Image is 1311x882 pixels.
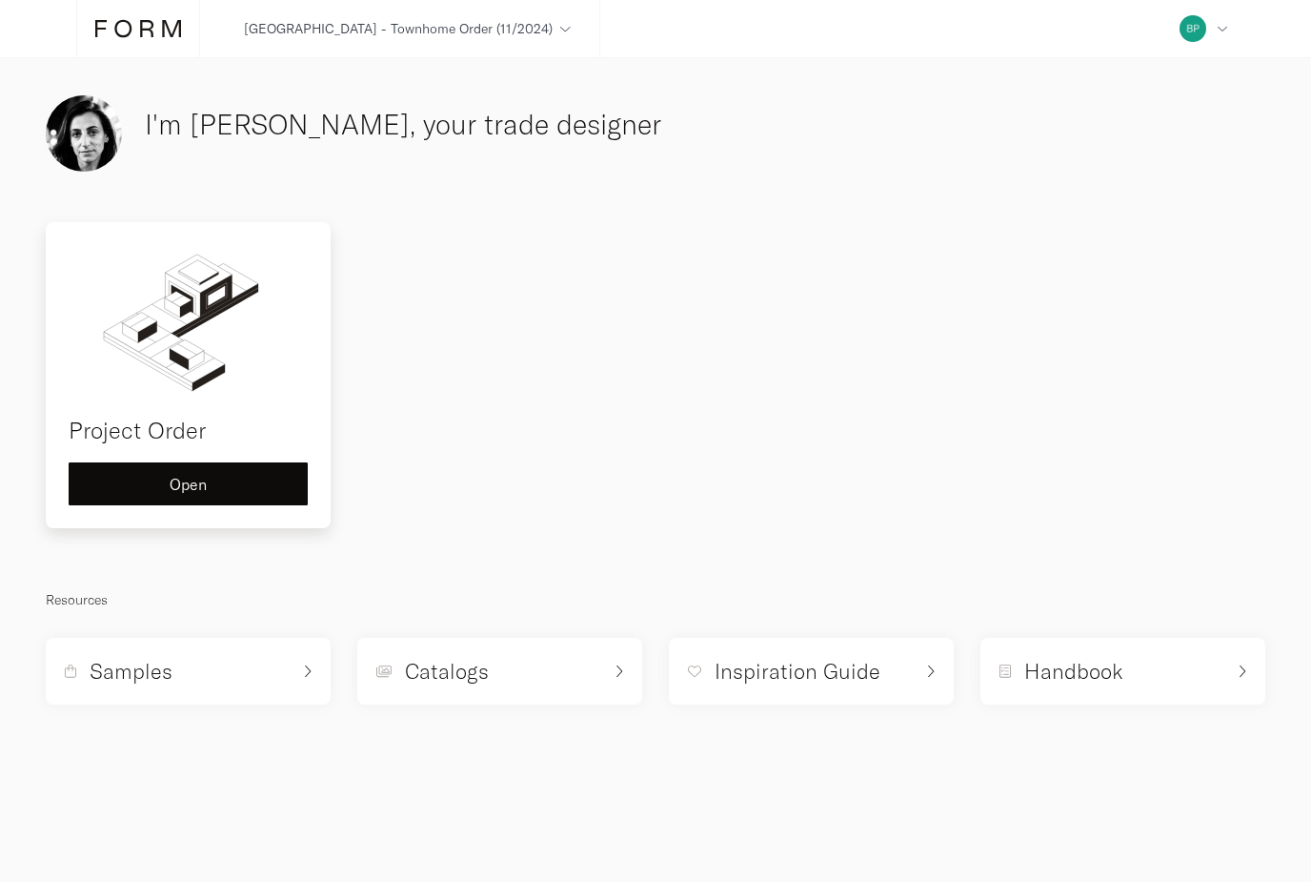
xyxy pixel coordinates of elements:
h5: Inspiration Guide [715,657,880,686]
button: Open [69,462,308,505]
p: Resources [46,588,1265,611]
img: image09.jpeg [46,95,122,172]
h5: Handbook [1024,657,1123,686]
h5: Samples [90,657,172,686]
h3: I'm [PERSON_NAME], your trade designer [145,104,720,145]
img: 1fe8bb9d70952e5efd1d600bc43589fd [1180,15,1206,42]
h5: Catalogs [405,657,489,686]
img: order.svg [69,245,308,398]
div: [GEOGRAPHIC_DATA] - Townhome Order (11/2024) [244,18,553,39]
h4: Project Order [69,413,308,447]
span: Open [170,477,207,492]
